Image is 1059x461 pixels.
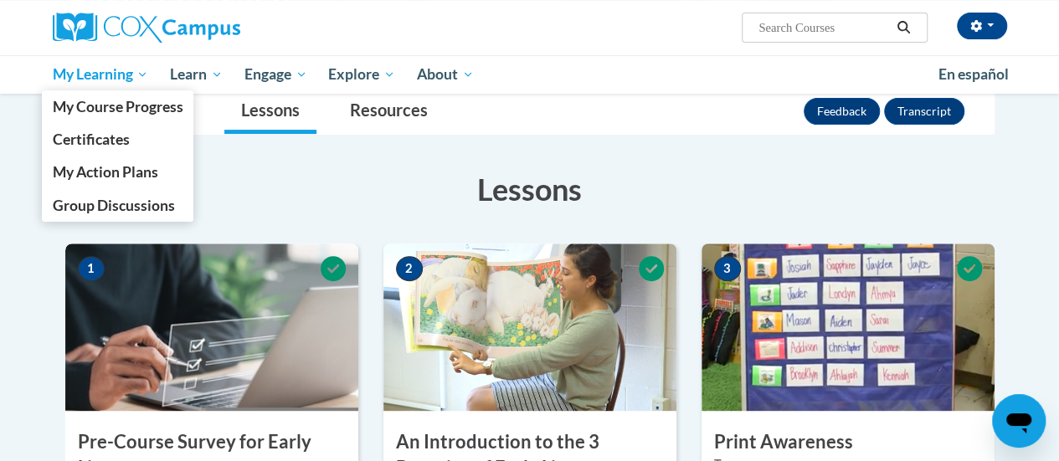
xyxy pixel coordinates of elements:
[65,168,995,210] h3: Lessons
[714,256,741,281] span: 3
[396,256,423,281] span: 2
[42,55,160,94] a: My Learning
[702,243,995,411] img: Course Image
[159,55,234,94] a: Learn
[891,18,916,38] button: Search
[42,156,194,188] a: My Action Plans
[383,243,676,411] img: Course Image
[40,55,1020,94] div: Main menu
[406,55,485,94] a: About
[244,64,307,85] span: Engage
[170,64,223,85] span: Learn
[702,429,995,455] h3: Print Awareness
[804,98,880,125] button: Feedback
[417,64,474,85] span: About
[234,55,318,94] a: Engage
[757,18,891,38] input: Search Courses
[65,243,358,411] img: Course Image
[328,64,395,85] span: Explore
[78,256,105,281] span: 1
[928,57,1020,92] a: En español
[333,90,445,134] a: Resources
[53,13,240,43] img: Cox Campus
[52,98,182,115] span: My Course Progress
[992,394,1046,448] iframe: Button to launch messaging window
[957,13,1007,39] button: Account Settings
[52,163,157,181] span: My Action Plans
[42,189,194,222] a: Group Discussions
[317,55,406,94] a: Explore
[224,90,316,134] a: Lessons
[52,64,148,85] span: My Learning
[52,131,129,148] span: Certificates
[52,197,174,214] span: Group Discussions
[53,13,354,43] a: Cox Campus
[42,90,194,123] a: My Course Progress
[884,98,964,125] button: Transcript
[938,65,1009,83] span: En español
[42,123,194,156] a: Certificates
